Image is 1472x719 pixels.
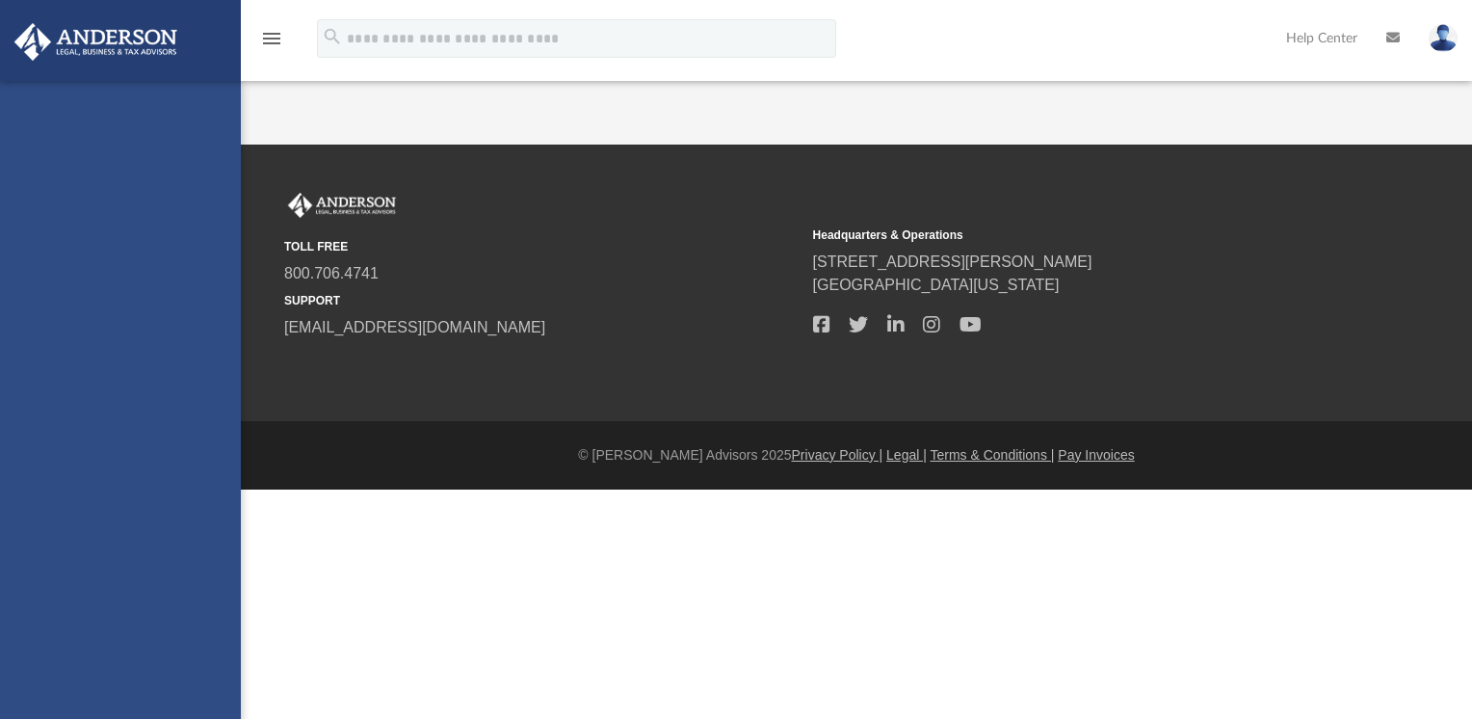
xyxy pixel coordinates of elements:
[792,447,883,463] a: Privacy Policy |
[931,447,1055,463] a: Terms & Conditions |
[886,447,927,463] a: Legal |
[241,445,1472,466] div: © [PERSON_NAME] Advisors 2025
[284,238,800,255] small: TOLL FREE
[284,265,379,281] a: 800.706.4741
[813,253,1092,270] a: [STREET_ADDRESS][PERSON_NAME]
[1058,447,1134,463] a: Pay Invoices
[284,292,800,309] small: SUPPORT
[9,23,183,61] img: Anderson Advisors Platinum Portal
[284,193,400,218] img: Anderson Advisors Platinum Portal
[813,226,1328,244] small: Headquarters & Operations
[260,27,283,50] i: menu
[260,37,283,50] a: menu
[284,319,545,335] a: [EMAIL_ADDRESS][DOMAIN_NAME]
[322,26,343,47] i: search
[813,277,1060,293] a: [GEOGRAPHIC_DATA][US_STATE]
[1429,24,1458,52] img: User Pic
